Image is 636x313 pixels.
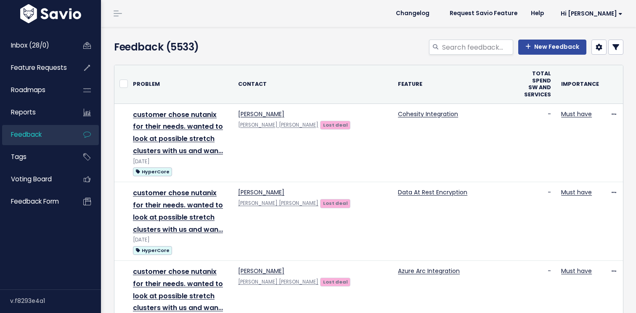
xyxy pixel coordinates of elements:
span: Inbox (28/0) [11,41,49,50]
div: [DATE] [133,157,228,166]
span: HyperCore [133,167,172,176]
strong: Lost deal [323,200,348,207]
a: Must have [561,110,592,118]
a: Hi [PERSON_NAME] [551,7,629,20]
a: Feature Requests [2,58,70,77]
a: Data At Rest Encryption [398,188,467,196]
a: customer chose nutanix for their needs. wanted to look at possible stretch clusters with us and wan… [133,267,223,313]
strong: Lost deal [323,122,348,128]
a: [PERSON_NAME] [238,188,284,196]
th: Importance [556,65,604,103]
a: HyperCore [133,166,172,177]
th: Problem [128,65,233,103]
span: Reports [11,108,36,117]
input: Search feedback... [441,40,513,55]
strong: Lost deal [323,279,348,285]
a: Cohesity Integration [398,110,458,118]
td: - [519,182,556,261]
a: Voting Board [2,170,70,189]
a: Lost deal [320,199,350,207]
a: customer chose nutanix for their needs. wanted to look at possible stretch clusters with us and wan… [133,110,223,156]
span: Voting Board [11,175,52,183]
div: v.f8293e4a1 [10,290,101,312]
span: Changelog [396,11,429,16]
a: Roadmaps [2,80,70,100]
a: Must have [561,188,592,196]
a: Feedback form [2,192,70,211]
span: Feedback [11,130,42,139]
a: customer chose nutanix for their needs. wanted to look at possible stretch clusters with us and wan… [133,188,223,234]
span: Feedback form [11,197,59,206]
a: [PERSON_NAME] [238,267,284,275]
span: Feature Requests [11,63,67,72]
th: Contact [233,65,393,103]
a: Inbox (28/0) [2,36,70,55]
a: New Feedback [518,40,586,55]
a: Tags [2,147,70,167]
a: Feedback [2,125,70,144]
a: [PERSON_NAME] [PERSON_NAME] [238,279,318,285]
a: Help [524,7,551,20]
a: HyperCore [133,245,172,255]
span: Tags [11,152,26,161]
th: Feature [393,65,519,103]
h4: Feedback (5533) [114,40,276,55]
a: [PERSON_NAME] [PERSON_NAME] [238,122,318,128]
td: - [519,103,556,182]
a: [PERSON_NAME] [PERSON_NAME] [238,200,318,207]
th: Total Spend SW and Services [519,65,556,103]
a: Azure Arc Integration [398,267,460,275]
img: logo-white.9d6f32f41409.svg [18,4,83,23]
a: Lost deal [320,277,350,286]
span: Roadmaps [11,85,45,94]
a: Request Savio Feature [443,7,524,20]
span: HyperCore [133,246,172,255]
a: Must have [561,267,592,275]
div: [DATE] [133,236,228,244]
span: Hi [PERSON_NAME] [561,11,623,17]
a: Lost deal [320,120,350,129]
a: Reports [2,103,70,122]
a: [PERSON_NAME] [238,110,284,118]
